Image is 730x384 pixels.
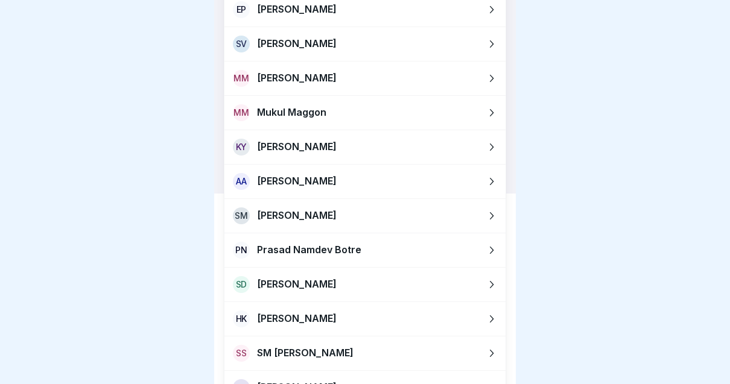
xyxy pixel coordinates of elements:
[233,36,250,52] div: SV
[257,72,337,84] p: [PERSON_NAME]
[257,141,337,153] p: [PERSON_NAME]
[233,104,250,121] div: MM
[233,276,250,293] div: SD
[233,173,250,190] div: AA
[233,207,250,224] div: SM
[233,345,250,362] div: SS
[233,139,250,156] div: KY
[233,1,250,18] div: EP
[257,244,361,256] p: Prasad Namdev Botre
[257,210,337,221] p: [PERSON_NAME]
[257,4,337,15] p: [PERSON_NAME]
[257,313,337,324] p: [PERSON_NAME]
[257,347,354,359] p: SM [PERSON_NAME]
[233,310,250,327] div: HK
[257,38,337,49] p: [PERSON_NAME]
[233,70,250,87] div: MM
[233,242,250,259] div: PN
[257,107,326,118] p: Mukul Maggon
[257,279,337,290] p: [PERSON_NAME]
[257,175,337,187] p: [PERSON_NAME]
